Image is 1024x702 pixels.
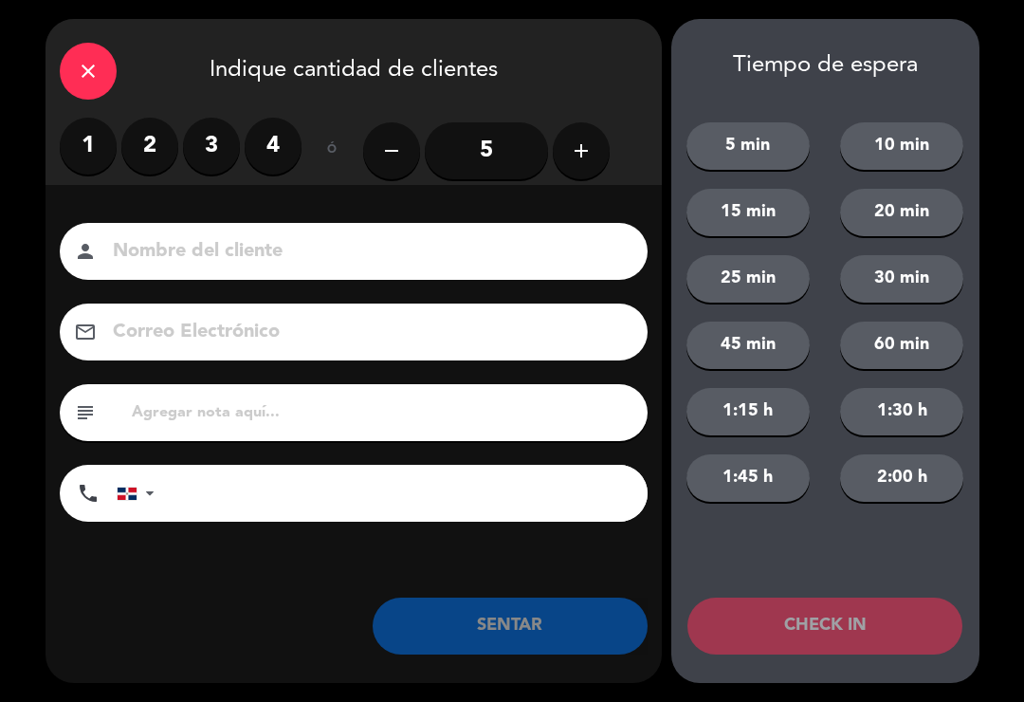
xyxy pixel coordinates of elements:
[687,598,962,655] button: CHECK IN
[363,122,420,179] button: remove
[74,321,97,343] i: email
[840,322,963,369] button: 60 min
[686,322,810,369] button: 45 min
[60,118,117,175] label: 1
[74,240,97,263] i: person
[373,598,648,655] button: SENTAR
[121,118,178,175] label: 2
[46,19,662,118] div: Indique cantidad de clientes
[840,189,963,236] button: 20 min
[686,388,810,435] button: 1:15 h
[840,122,963,170] button: 10 min
[380,139,403,162] i: remove
[686,255,810,303] button: 25 min
[686,454,810,502] button: 1:45 h
[111,235,623,268] input: Nombre del cliente
[840,454,963,502] button: 2:00 h
[840,255,963,303] button: 30 min
[570,139,593,162] i: add
[130,399,633,426] input: Agregar nota aquí...
[118,466,161,521] div: Dominican Republic (República Dominicana): +1
[77,60,100,83] i: close
[686,122,810,170] button: 5 min
[671,52,979,80] div: Tiempo de espera
[245,118,302,175] label: 4
[77,482,100,505] i: phone
[183,118,240,175] label: 3
[74,401,97,424] i: subject
[111,316,623,349] input: Correo Electrónico
[302,118,363,184] div: ó
[686,189,810,236] button: 15 min
[553,122,610,179] button: add
[840,388,963,435] button: 1:30 h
